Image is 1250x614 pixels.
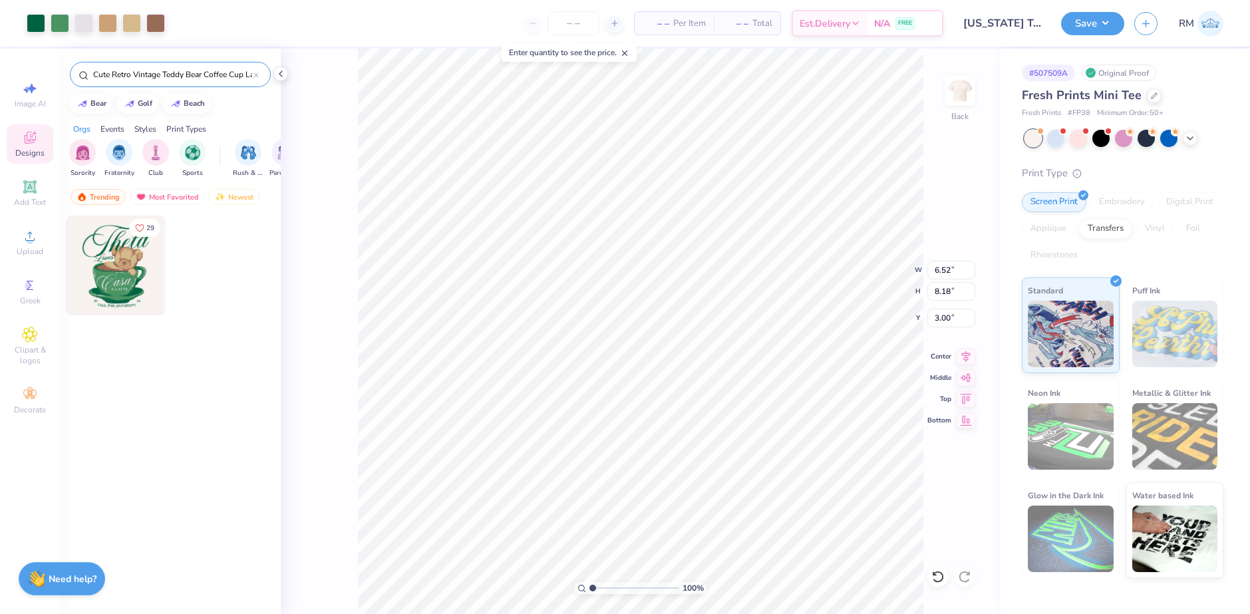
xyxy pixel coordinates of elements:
span: Metallic & Glitter Ink [1132,386,1211,400]
span: Club [148,168,163,178]
span: Clipart & logos [7,345,53,366]
div: Original Proof [1082,65,1156,81]
img: most_fav.gif [136,192,146,202]
div: Print Type [1022,166,1223,181]
img: 32df0bd4-8609-426d-8d97-9f74bfd428fe [67,216,165,315]
img: trend_line.gif [124,100,135,108]
span: Middle [927,373,951,383]
span: Rush & Bid [233,168,263,178]
img: Newest.gif [215,192,226,202]
div: Orgs [73,123,90,135]
strong: Need help? [49,573,96,585]
div: filter for Parent's Weekend [269,139,300,178]
div: # 507509A [1022,65,1075,81]
span: – – [722,17,748,31]
div: filter for Fraternity [104,139,134,178]
div: Trending [71,189,126,205]
img: trend_line.gif [77,100,88,108]
div: Back [951,110,969,122]
div: Vinyl [1136,219,1173,239]
div: Most Favorited [130,189,205,205]
img: 8e932836-c287-4d5c-a3e8-faff1bfd19b3 [164,216,263,315]
span: Puff Ink [1132,283,1160,297]
span: Upload [17,246,43,257]
div: Screen Print [1022,192,1086,212]
img: Glow in the Dark Ink [1028,506,1114,572]
button: filter button [104,139,134,178]
button: Like [129,219,160,237]
button: filter button [69,139,96,178]
div: bear [90,100,106,107]
button: filter button [142,139,169,178]
div: filter for Sorority [69,139,96,178]
img: Parent's Weekend Image [277,145,293,160]
span: FREE [898,19,912,28]
div: Digital Print [1158,192,1222,212]
div: Events [100,123,124,135]
span: Per Item [673,17,706,31]
img: trending.gif [77,192,87,202]
img: Rush & Bid Image [241,145,256,160]
div: filter for Club [142,139,169,178]
span: Standard [1028,283,1063,297]
span: Top [927,394,951,404]
span: Center [927,352,951,361]
span: # FP38 [1068,108,1090,119]
button: filter button [269,139,300,178]
span: Est. Delivery [800,17,850,31]
img: Club Image [148,145,163,160]
div: Styles [134,123,156,135]
span: Add Text [14,197,46,208]
input: Try "Alpha" [92,68,253,81]
span: Image AI [15,98,46,109]
img: Water based Ink [1132,506,1218,572]
img: Sports Image [185,145,200,160]
img: Puff Ink [1132,301,1218,367]
span: Designs [15,148,45,158]
a: RM [1179,11,1223,37]
span: Parent's Weekend [269,168,300,178]
div: Enter quantity to see the price. [502,43,637,62]
div: filter for Rush & Bid [233,139,263,178]
div: filter for Sports [179,139,206,178]
span: Total [752,17,772,31]
input: Untitled Design [953,10,1051,37]
button: bear [70,94,112,114]
button: Save [1061,12,1124,35]
span: Glow in the Dark Ink [1028,488,1104,502]
div: Newest [209,189,259,205]
span: Fraternity [104,168,134,178]
span: Sports [182,168,203,178]
div: Foil [1177,219,1209,239]
span: N/A [874,17,890,31]
button: filter button [233,139,263,178]
img: Metallic & Glitter Ink [1132,403,1218,470]
span: 100 % [683,582,704,594]
span: – – [643,17,669,31]
div: beach [184,100,205,107]
span: Water based Ink [1132,488,1193,502]
button: filter button [179,139,206,178]
div: Embroidery [1090,192,1154,212]
img: trend_line.gif [170,100,181,108]
button: golf [117,94,158,114]
button: beach [163,94,211,114]
span: Neon Ink [1028,386,1060,400]
span: Greek [20,295,41,306]
span: Fresh Prints Mini Tee [1022,87,1142,103]
div: Print Types [166,123,206,135]
span: RM [1179,16,1194,31]
span: Decorate [14,404,46,415]
img: Sorority Image [75,145,90,160]
div: Transfers [1079,219,1132,239]
div: golf [138,100,152,107]
div: Rhinestones [1022,245,1086,265]
img: Roberta Manuel [1197,11,1223,37]
img: Back [947,77,973,104]
span: Bottom [927,416,951,425]
img: Neon Ink [1028,403,1114,470]
span: 29 [146,225,154,231]
input: – – [547,11,599,35]
span: Fresh Prints [1022,108,1061,119]
img: Standard [1028,301,1114,367]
